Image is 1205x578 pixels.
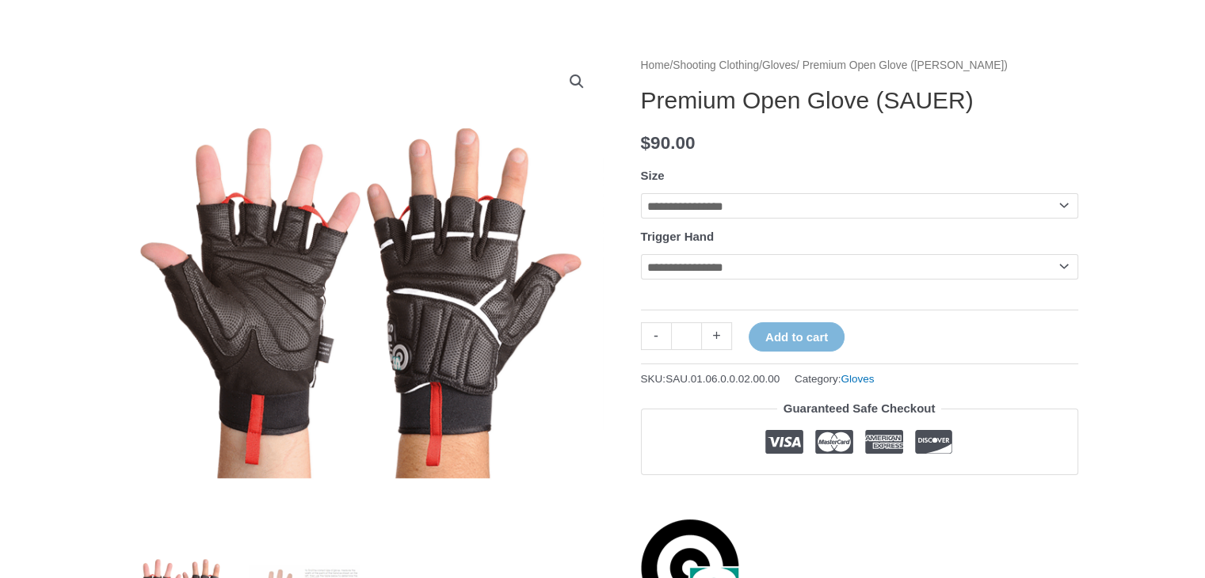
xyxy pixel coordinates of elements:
label: Trigger Hand [641,230,715,243]
span: SKU: [641,369,780,389]
label: Size [641,169,665,182]
img: Premium Open Glove (SAUER) [128,55,603,530]
a: Home [641,59,670,71]
a: - [641,322,671,350]
h1: Premium Open Glove (SAUER) [641,86,1078,115]
iframe: Customer reviews powered by Trustpilot [641,487,1078,506]
span: SAU.01.06.0.0.02.00.00 [665,373,780,385]
a: Shooting Clothing [673,59,759,71]
nav: Breadcrumb [641,55,1078,76]
a: + [702,322,732,350]
input: Product quantity [671,322,702,350]
bdi: 90.00 [641,133,696,153]
a: View full-screen image gallery [562,67,591,96]
span: Category: [795,369,875,389]
button: Add to cart [749,322,845,352]
legend: Guaranteed Safe Checkout [777,397,942,420]
a: Gloves [841,373,874,385]
span: $ [641,133,651,153]
a: Gloves [762,59,796,71]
